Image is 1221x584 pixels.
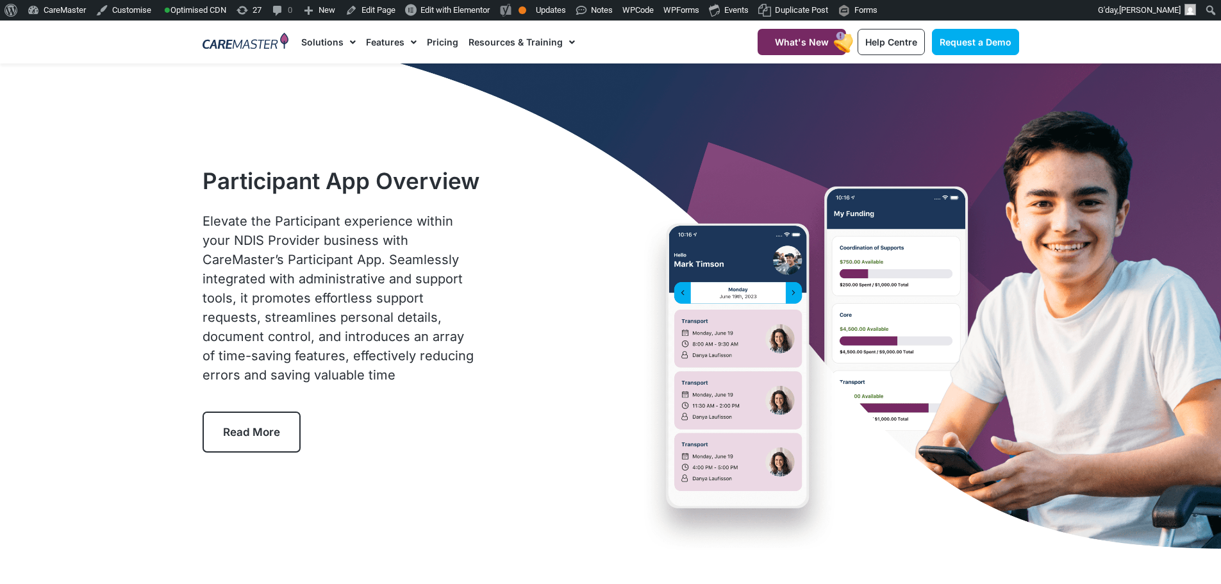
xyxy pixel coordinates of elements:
[940,37,1011,47] span: Request a Demo
[223,426,280,438] span: Read More
[203,33,289,52] img: CareMaster Logo
[758,29,846,55] a: What's New
[519,6,526,14] div: OK
[420,5,490,15] span: Edit with Elementor
[427,21,458,63] a: Pricing
[203,213,474,383] span: Elevate the Participant experience within your NDIS Provider business with CareMaster’s Participa...
[301,21,726,63] nav: Menu
[301,21,356,63] a: Solutions
[366,21,417,63] a: Features
[1119,5,1181,15] span: [PERSON_NAME]
[865,37,917,47] span: Help Centre
[775,37,829,47] span: What's New
[858,29,925,55] a: Help Centre
[203,167,480,194] h1: Participant App Overview
[203,412,301,453] a: Read More
[469,21,575,63] a: Resources & Training
[932,29,1019,55] a: Request a Demo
